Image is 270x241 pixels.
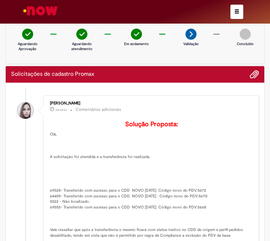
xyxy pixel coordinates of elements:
[185,29,197,40] img: arrow-next.png
[250,70,259,79] button: Adicionar anexos
[230,5,243,19] button: Alternar navegação
[233,41,258,46] p: Concluído
[70,41,95,52] p: Aguardando atendimento
[55,108,67,112] time: 26/09/2025 14:21:01
[131,29,142,40] img: check-circle-green.png
[22,4,59,18] img: ServiceNow
[15,41,40,52] p: Aguardando Aprovação
[124,41,149,46] p: Em andamento
[240,29,251,40] img: img-circle-grey.png
[17,102,34,119] div: Daniele Aparecida Queiroz
[125,120,178,128] b: Solução Proposta:
[22,29,33,40] img: check-circle-green.png
[178,41,203,46] p: Validação
[50,101,253,105] div: [PERSON_NAME]
[55,108,67,112] span: 3d atrás
[76,107,121,113] small: Comentários adicionais
[76,29,87,40] img: check-circle-green.png
[11,71,94,78] h2: Solicitações de cadastro Promax Histórico de tíquete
